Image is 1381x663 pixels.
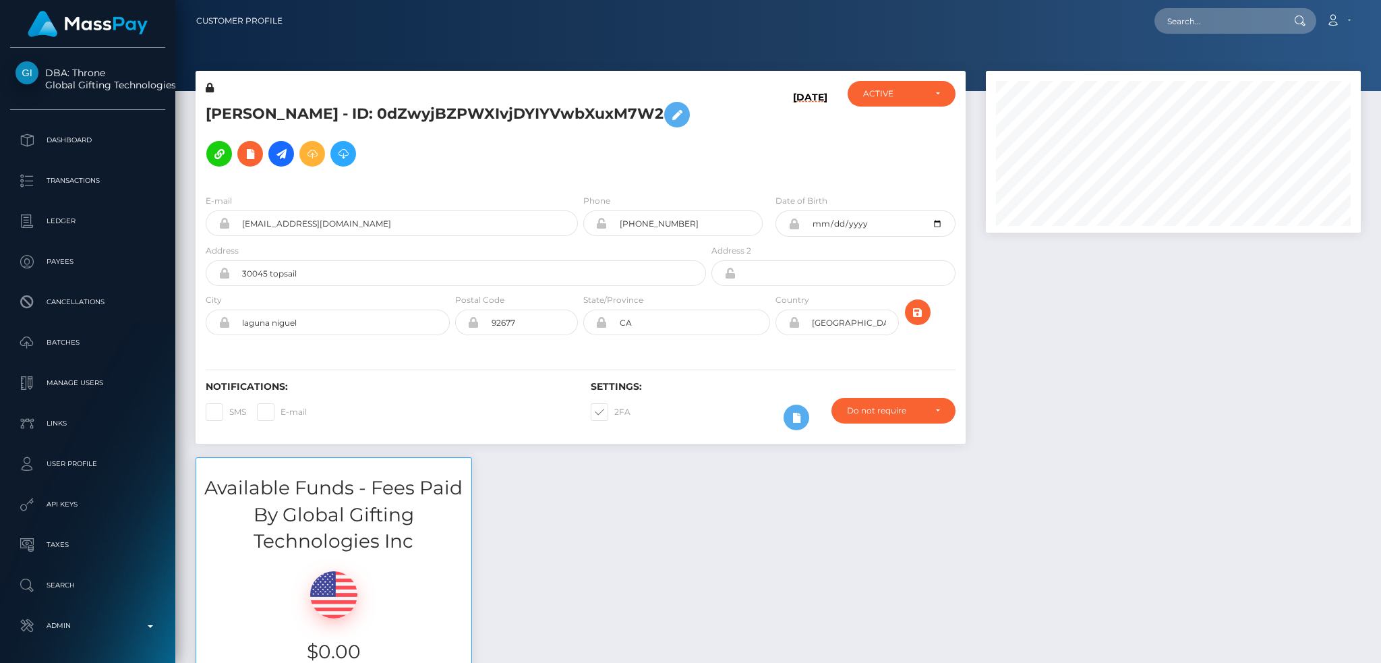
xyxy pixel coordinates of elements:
label: State/Province [583,294,643,306]
button: ACTIVE [848,81,956,107]
a: Payees [10,245,165,279]
a: Batches [10,326,165,359]
label: 2FA [591,403,630,421]
p: Batches [16,333,160,353]
h6: Settings: [591,381,956,393]
p: Payees [16,252,160,272]
p: Cancellations [16,292,160,312]
img: Global Gifting Technologies Inc [16,61,38,84]
h6: [DATE] [793,92,827,178]
label: City [206,294,222,306]
input: Search... [1154,8,1281,34]
p: Search [16,575,160,596]
label: Address [206,245,239,257]
p: Dashboard [16,130,160,150]
div: Do not require [847,405,924,416]
p: User Profile [16,454,160,474]
a: Ledger [10,204,165,238]
h3: Available Funds - Fees Paid By Global Gifting Technologies Inc [196,475,471,554]
a: Transactions [10,164,165,198]
div: ACTIVE [863,88,924,99]
img: MassPay Logo [28,11,148,37]
a: User Profile [10,447,165,481]
a: Links [10,407,165,440]
span: DBA: Throne Global Gifting Technologies Inc [10,67,165,91]
a: Search [10,569,165,602]
img: USD.png [310,571,357,618]
a: Cancellations [10,285,165,319]
h6: Notifications: [206,381,570,393]
p: Transactions [16,171,160,191]
p: Links [16,413,160,434]
a: Customer Profile [196,7,283,35]
label: E-mail [257,403,307,421]
p: Manage Users [16,373,160,393]
button: Do not require [831,398,956,424]
a: Initiate Payout [268,141,294,167]
p: Taxes [16,535,160,555]
a: Dashboard [10,123,165,157]
label: E-mail [206,195,232,207]
label: Phone [583,195,610,207]
a: Taxes [10,528,165,562]
p: Admin [16,616,160,636]
label: Country [775,294,809,306]
label: Date of Birth [775,195,827,207]
label: SMS [206,403,246,421]
label: Address 2 [711,245,751,257]
a: Admin [10,609,165,643]
a: Manage Users [10,366,165,400]
p: Ledger [16,211,160,231]
h5: [PERSON_NAME] - ID: 0dZwyjBZPWXIvjDYIYVwbXuxM7W2 [206,95,699,173]
p: API Keys [16,494,160,515]
label: Postal Code [455,294,504,306]
a: API Keys [10,488,165,521]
